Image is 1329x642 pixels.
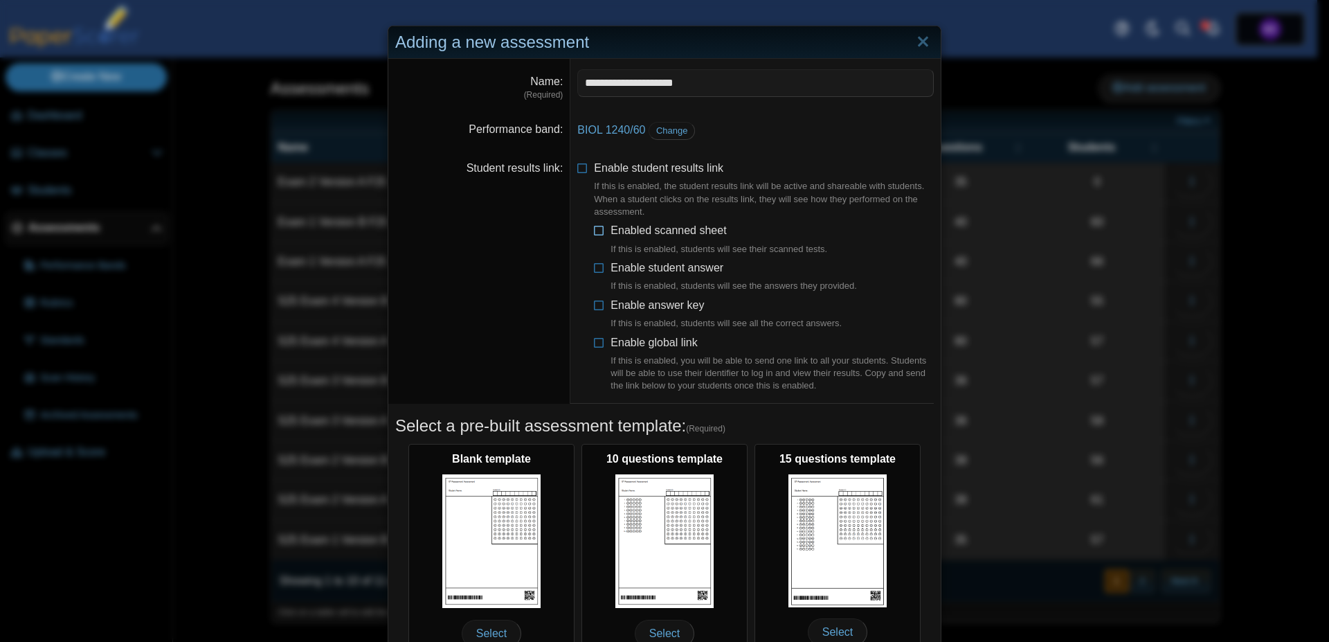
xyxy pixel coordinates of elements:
[530,75,563,87] label: Name
[469,123,563,135] label: Performance band
[577,124,645,136] a: BIOL 1240/60
[594,162,934,218] span: Enable student results link
[442,474,541,608] img: scan_sheet_blank.png
[388,26,941,59] div: Adding a new assessment
[395,89,563,101] dfn: (Required)
[611,280,857,292] div: If this is enabled, students will see the answers they provided.
[788,474,887,607] img: scan_sheet_15_questions.png
[611,299,842,330] span: Enable answer key
[611,317,842,330] div: If this is enabled, students will see all the correct answers.
[615,474,714,608] img: scan_sheet_10_questions.png
[649,122,696,140] a: Change
[686,423,725,435] span: (Required)
[395,414,934,438] h5: Select a pre-built assessment template:
[656,125,688,136] span: Change
[611,224,827,256] span: Enabled scanned sheet
[611,355,934,393] div: If this is enabled, you will be able to send one link to all your students. Students will be able...
[611,262,857,293] span: Enable student answer
[452,453,531,465] b: Blank template
[611,243,827,256] div: If this is enabled, students will see their scanned tests.
[467,162,563,174] label: Student results link
[779,453,896,465] b: 15 questions template
[611,337,934,393] span: Enable global link
[912,30,934,54] a: Close
[594,180,934,218] div: If this is enabled, the student results link will be active and shareable with students. When a s...
[606,453,723,465] b: 10 questions template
